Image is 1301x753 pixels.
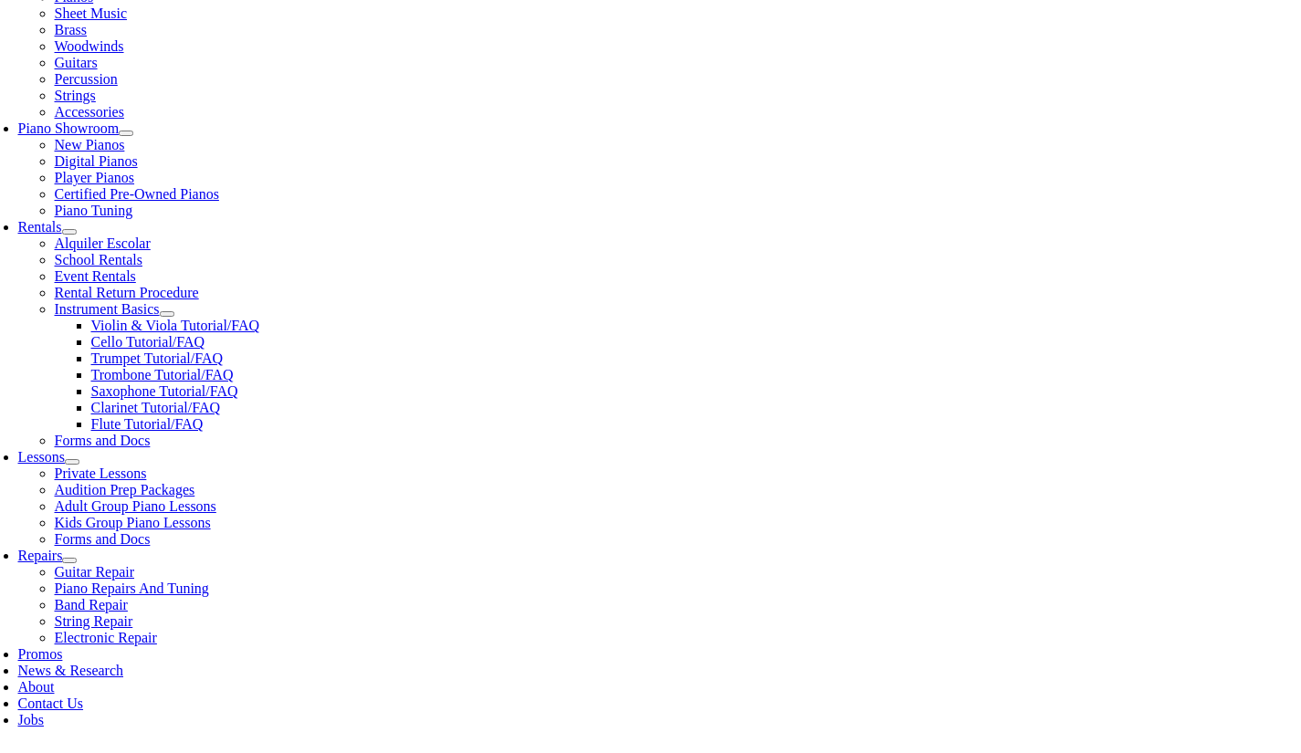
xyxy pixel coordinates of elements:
[55,252,142,267] a: School Rentals
[55,22,88,37] a: Brass
[91,367,234,382] a: Trombone Tutorial/FAQ
[18,695,84,711] a: Contact Us
[55,186,219,202] a: Certified Pre-Owned Pianos
[62,558,77,563] button: Open submenu of Repairs
[91,400,221,415] a: Clarinet Tutorial/FAQ
[55,203,133,218] a: Piano Tuning
[55,38,124,54] a: Woodwinds
[55,71,118,87] a: Percussion
[55,170,135,185] a: Player Pianos
[55,597,128,612] a: Band Repair
[55,5,128,21] a: Sheet Music
[18,646,63,662] a: Promos
[55,55,98,70] a: Guitars
[119,131,133,136] button: Open submenu of Piano Showroom
[55,630,157,645] a: Electronic Repair
[55,285,199,300] a: Rental Return Procedure
[91,416,204,432] a: Flute Tutorial/FAQ
[62,229,77,235] button: Open submenu of Rentals
[160,311,174,317] button: Open submenu of Instrument Basics
[55,104,124,120] a: Accessories
[18,449,66,465] a: Lessons
[55,88,96,103] a: Strings
[65,459,79,465] button: Open submenu of Lessons
[18,219,62,235] a: Rentals
[55,433,151,448] a: Forms and Docs
[55,301,160,317] a: Instrument Basics
[55,564,135,580] a: Guitar Repair
[18,712,44,727] a: Jobs
[55,137,125,152] a: New Pianos
[55,235,151,251] a: Alquiler Escolar
[55,613,133,629] a: String Repair
[18,120,120,136] a: Piano Showroom
[55,465,147,481] a: Private Lessons
[55,515,211,530] a: Kids Group Piano Lessons
[18,663,124,678] a: News & Research
[55,268,136,284] a: Event Rentals
[55,498,216,514] a: Adult Group Piano Lessons
[55,482,195,497] a: Audition Prep Packages
[18,548,63,563] a: Repairs
[91,318,260,333] a: Violin & Viola Tutorial/FAQ
[55,580,209,596] a: Piano Repairs And Tuning
[91,334,205,350] a: Cello Tutorial/FAQ
[55,531,151,547] a: Forms and Docs
[91,350,223,366] a: Trumpet Tutorial/FAQ
[91,383,238,399] a: Saxophone Tutorial/FAQ
[55,153,138,169] a: Digital Pianos
[18,679,55,695] a: About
